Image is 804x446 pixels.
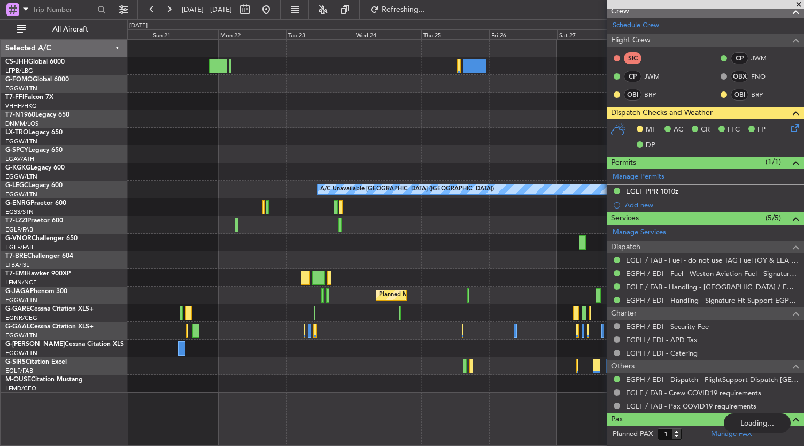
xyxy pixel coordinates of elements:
[731,52,748,64] div: CP
[5,112,69,118] a: T7-N1960Legacy 650
[626,322,709,331] a: EGPH / EDI - Security Fee
[5,306,30,312] span: G-GARE
[5,165,65,171] a: G-KGKGLegacy 600
[613,429,653,440] label: Planned PAX
[626,269,799,278] a: EGPH / EDI - Fuel - Weston Aviation Fuel - Signature - EGPH / EDI
[5,94,24,101] span: T7-FFI
[5,129,63,136] a: LX-TROLegacy 650
[5,332,37,340] a: EGGW/LTN
[489,29,557,39] div: Fri 26
[626,282,799,291] a: EGLF / FAB - Handling - [GEOGRAPHIC_DATA] / EGLF / FAB
[5,341,65,348] span: G-[PERSON_NAME]
[644,53,668,63] div: - -
[626,349,698,358] a: EGPH / EDI - Catering
[626,388,761,397] a: EGLF / FAB - Crew COVID19 requirements
[5,129,28,136] span: LX-TRO
[711,429,752,440] a: Manage PAX
[5,288,67,295] a: G-JAGAPhenom 300
[5,173,37,181] a: EGGW/LTN
[5,376,83,383] a: M-OUSECitation Mustang
[613,20,659,31] a: Schedule Crew
[751,90,775,99] a: BRP
[5,120,38,128] a: DNMM/LOS
[5,226,33,234] a: EGLF/FAB
[731,89,748,101] div: OBI
[5,271,26,277] span: T7-EMI
[626,256,799,265] a: EGLF / FAB - Fuel - do not use TAG Fuel (OY & LEA only) EGLF / FAB
[33,2,94,18] input: Trip Number
[5,359,67,365] a: G-SIRSCitation Excel
[613,172,664,182] a: Manage Permits
[129,21,148,30] div: [DATE]
[731,71,748,82] div: OBX
[611,413,623,426] span: Pax
[5,306,94,312] a: G-GARECessna Citation XLS+
[182,5,232,14] span: [DATE] - [DATE]
[751,72,775,81] a: FNO
[379,287,547,303] div: Planned Maint [GEOGRAPHIC_DATA] ([GEOGRAPHIC_DATA])
[28,26,113,33] span: All Aircraft
[5,385,36,393] a: LFMD/CEQ
[751,53,775,63] a: JWM
[626,375,799,384] a: EGPH / EDI - Dispatch - FlightSupport Dispatch [GEOGRAPHIC_DATA]
[5,147,63,153] a: G-SPCYLegacy 650
[5,76,69,83] a: G-FOMOGlobal 6000
[5,147,28,153] span: G-SPCY
[625,201,799,210] div: Add new
[5,243,33,251] a: EGLF/FAB
[151,29,219,39] div: Sun 21
[5,253,73,259] a: T7-BREChallenger 604
[218,29,286,39] div: Mon 22
[626,335,698,344] a: EGPH / EDI - APD Tax
[5,165,30,171] span: G-KGKG
[646,125,656,135] span: MF
[611,360,635,373] span: Others
[5,218,63,224] a: T7-LZZIPraetor 600
[5,59,28,65] span: CS-JHH
[613,227,666,238] a: Manage Services
[12,21,116,38] button: All Aircraft
[624,71,641,82] div: CP
[5,112,35,118] span: T7-N1960
[5,376,31,383] span: M-OUSE
[421,29,489,39] div: Thu 25
[624,52,641,64] div: SIC
[701,125,710,135] span: CR
[5,271,71,277] a: T7-EMIHawker 900XP
[626,187,678,196] div: EGLF PPR 1010z
[646,140,655,151] span: DP
[757,125,766,135] span: FP
[611,107,713,119] span: Dispatch Checks and Weather
[5,314,37,322] a: EGNR/CEG
[320,181,494,197] div: A/C Unavailable [GEOGRAPHIC_DATA] ([GEOGRAPHIC_DATA])
[5,367,33,375] a: EGLF/FAB
[611,241,640,253] span: Dispatch
[5,67,33,75] a: LFPB/LBG
[5,235,78,242] a: G-VNORChallenger 650
[5,349,37,357] a: EGGW/LTN
[5,235,32,242] span: G-VNOR
[5,137,37,145] a: EGGW/LTN
[728,125,740,135] span: FFC
[5,324,30,330] span: G-GAAL
[766,413,781,424] span: (1/1)
[724,413,791,433] div: Loading...
[624,89,641,101] div: OBI
[5,288,30,295] span: G-JAGA
[5,59,65,65] a: CS-JHHGlobal 6000
[674,125,683,135] span: AC
[286,29,354,39] div: Tue 23
[5,94,53,101] a: T7-FFIFalcon 7X
[611,212,639,225] span: Services
[5,253,27,259] span: T7-BRE
[5,208,34,216] a: EGSS/STN
[5,218,27,224] span: T7-LZZI
[5,190,37,198] a: EGGW/LTN
[5,84,37,93] a: EGGW/LTN
[5,102,37,110] a: VHHH/HKG
[644,72,668,81] a: JWM
[354,29,422,39] div: Wed 24
[611,5,629,18] span: Crew
[5,359,26,365] span: G-SIRS
[5,324,94,330] a: G-GAALCessna Citation XLS+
